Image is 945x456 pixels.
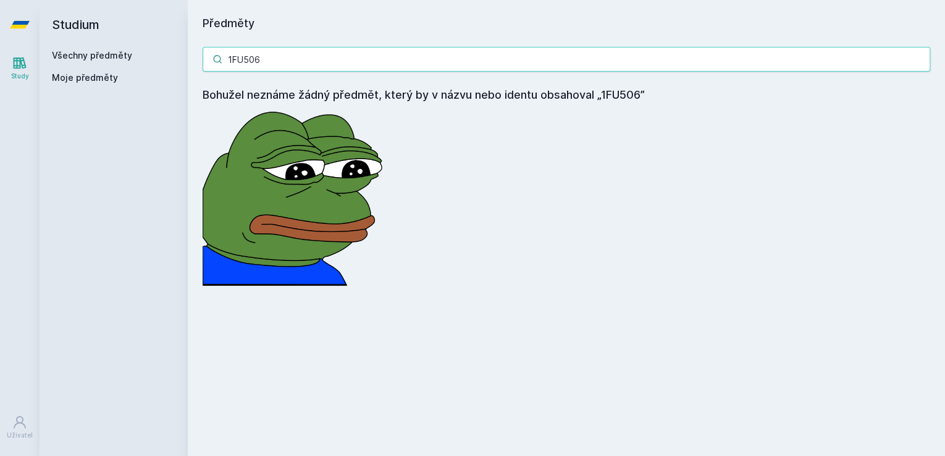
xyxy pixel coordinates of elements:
a: Study [2,49,37,87]
h4: Bohužel neznáme žádný předmět, který by v názvu nebo identu obsahoval „1FU506” [203,86,930,104]
div: Study [11,72,29,81]
a: Uživatel [2,408,37,446]
img: error_picture.png [203,104,388,286]
a: Všechny předměty [52,50,132,60]
h1: Předměty [203,15,930,32]
input: Název nebo ident předmětu… [203,47,930,72]
span: Moje předměty [52,72,118,84]
div: Uživatel [7,431,33,440]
